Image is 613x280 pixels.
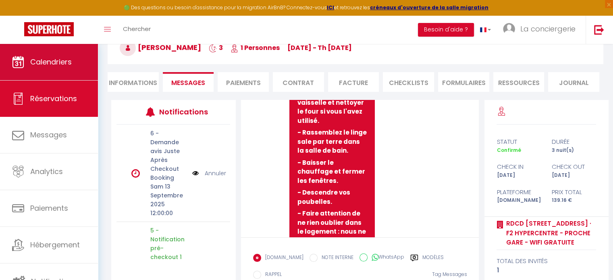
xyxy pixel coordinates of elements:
li: Contrat [273,72,324,92]
button: Besoin d'aide ? [418,23,474,37]
li: Paiements [218,72,269,92]
span: Tag Messages [432,271,467,278]
li: Journal [548,72,599,92]
a: créneaux d'ouverture de la salle migration [370,4,488,11]
span: 3 [209,43,223,52]
div: durée [547,137,602,147]
strong: - Faire attention de ne rien oublier dans le logement : nous ne faisons plus de retour de colis. [297,209,367,254]
div: 1 [497,265,596,275]
label: Modèles [422,254,444,264]
strong: - Faire votre vaisselle et nettoyer le four si vous l'avez utilisé. [297,89,365,125]
label: NOTE INTERNE [318,254,353,263]
p: 6 - Demande avis Juste Après Checkout Booking [150,129,187,182]
div: 3 nuit(s) [547,147,602,154]
strong: - Rassemblez le linge sale par terre dans la salle de bain. [297,128,368,155]
div: [DATE] [491,172,547,179]
a: RDCD [STREET_ADDRESS] · F2 hypercentre - Proche gare - WIFI gratuite [503,219,596,247]
span: Calendriers [30,57,72,67]
div: total des invités [497,256,596,266]
li: Ressources [493,72,544,92]
span: Analytics [30,166,63,176]
strong: - Descendre vos poubelles. [297,188,351,206]
img: NO IMAGE [192,169,199,178]
span: Chercher [123,25,151,33]
h3: Notifications [159,103,207,121]
span: La conciergerie [520,24,576,34]
li: Informations [108,72,159,92]
span: 1 Personnes [231,43,280,52]
a: ICI [327,4,334,11]
span: Messages [30,130,67,140]
p: Sam 13 Septembre 2025 12:00:00 [150,182,187,218]
label: WhatsApp [368,253,404,262]
strong: - Baisser le chauffage et fermer les fenêtres. [297,158,366,185]
li: Facture [328,72,379,92]
span: Paiements [30,203,68,213]
div: 139.16 € [547,197,602,204]
div: statut [491,137,547,147]
a: Annuler [205,169,226,178]
label: [DOMAIN_NAME] [261,254,303,263]
span: Hébergement [30,240,80,250]
span: Confirmé [497,147,521,153]
button: Ouvrir le widget de chat LiveChat [6,3,31,27]
p: 5 - Notification pré-checkout 1 jour avant le départ [150,226,187,279]
div: Plateforme [491,187,547,197]
img: logout [594,25,604,35]
div: check out [547,162,602,172]
img: ... [503,23,515,35]
img: Super Booking [24,22,74,36]
a: Chercher [117,16,157,44]
span: Réservations [30,93,77,104]
span: [DATE] - Th [DATE] [287,43,352,52]
div: check in [491,162,547,172]
label: RAPPEL [261,271,282,280]
span: Messages [171,78,205,87]
li: FORMULAIRES [438,72,489,92]
li: CHECKLISTS [383,72,434,92]
div: [DATE] [547,172,602,179]
div: [DOMAIN_NAME] [491,197,547,204]
a: ... La conciergerie [497,16,586,44]
div: Prix total [547,187,602,197]
span: [PERSON_NAME] [120,42,201,52]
